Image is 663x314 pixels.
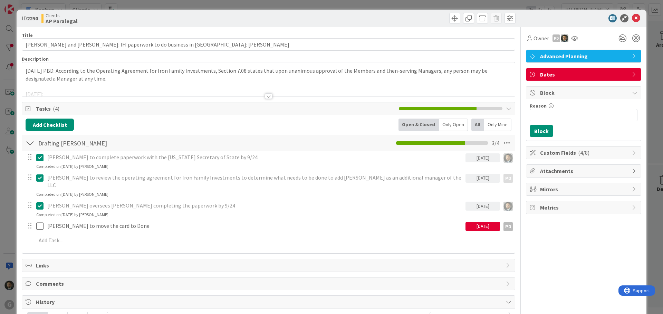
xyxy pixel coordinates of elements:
span: Description [22,56,49,62]
span: Tasks [36,104,395,113]
button: Add Checklist [26,119,74,131]
div: All [471,119,484,131]
span: Custom Fields [540,149,628,157]
b: AP Paralegal [46,18,78,24]
span: Dates [540,70,628,79]
label: Title [22,32,33,38]
div: Completed on [DATE] by [PERSON_NAME] [36,163,108,170]
div: Completed on [DATE] by [PERSON_NAME] [36,212,108,218]
img: CG [503,202,513,211]
div: PD [552,34,560,42]
div: Only Mine [484,119,511,131]
span: Support [15,1,31,9]
input: Add Checklist... [36,137,191,149]
span: History [36,298,502,306]
span: Advanced Planning [540,52,628,60]
span: Owner [534,34,549,42]
span: Mirrors [540,185,628,193]
div: [DATE] [465,153,500,162]
div: PD [503,174,513,183]
span: Clients [46,13,78,18]
span: ( 4/8 ) [578,149,589,156]
span: ID [22,14,38,22]
span: 3 / 4 [492,139,499,147]
img: CG [503,153,513,163]
img: CG [561,34,568,42]
span: Metrics [540,203,628,212]
span: ( 4 ) [53,105,59,112]
label: Reason [530,103,547,109]
p: [DATE] PBD: According to the Operating Agreement for Iron Family Investments, Section 7.08 states... [26,67,511,82]
b: 2250 [27,15,38,22]
p: [PERSON_NAME] to move the card to Done [47,222,463,230]
div: [DATE] [465,174,500,183]
div: Open & Closed [398,119,439,131]
span: Comments [36,280,502,288]
button: Block [530,125,553,137]
p: [PERSON_NAME] to review the operating agreement for Iron Family Investments to determine what nee... [47,174,463,189]
input: type card name here... [22,38,515,51]
div: Only Open [439,119,468,131]
div: [DATE] [465,202,500,211]
span: Links [36,261,502,270]
p: [PERSON_NAME] to complete paperwork with the [US_STATE] Secretary of State by 9/24 [47,153,463,161]
div: Completed on [DATE] by [PERSON_NAME] [36,191,108,197]
span: Block [540,89,628,97]
div: [DATE] [465,222,500,231]
p: [PERSON_NAME] oversees [PERSON_NAME] completing the paperwork by 9/24 [47,202,463,210]
div: PD [503,222,513,231]
span: Attachments [540,167,628,175]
